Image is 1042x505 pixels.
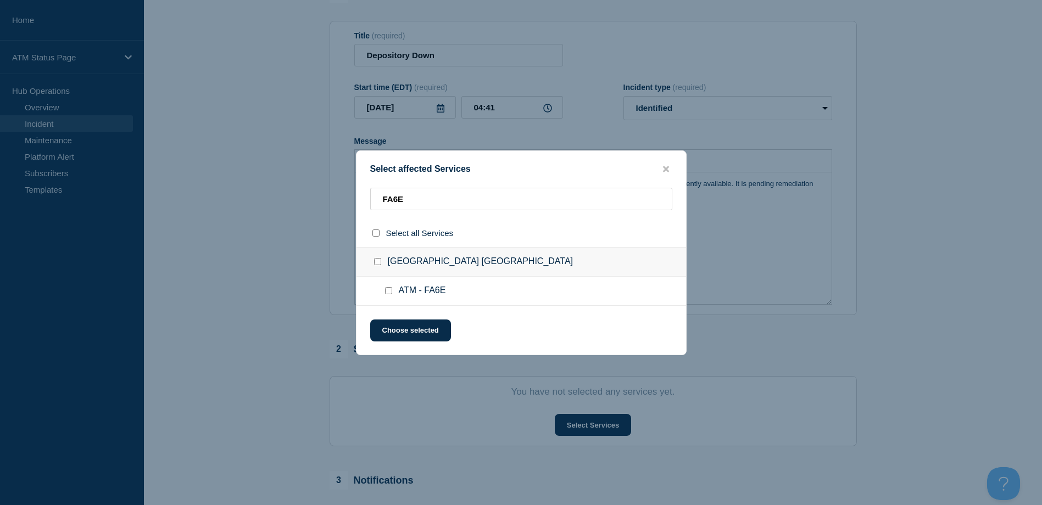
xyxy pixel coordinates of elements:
[399,285,446,296] span: ATM - FA6E
[385,287,392,294] input: ATM - FA6E checkbox
[374,258,381,265] input: Rancho San Diego CA checkbox
[356,164,686,175] div: Select affected Services
[372,229,380,237] input: select all checkbox
[370,188,672,210] input: Search
[356,247,686,277] div: [GEOGRAPHIC_DATA] [GEOGRAPHIC_DATA]
[660,164,672,175] button: close button
[386,228,454,238] span: Select all Services
[370,319,451,341] button: Choose selected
